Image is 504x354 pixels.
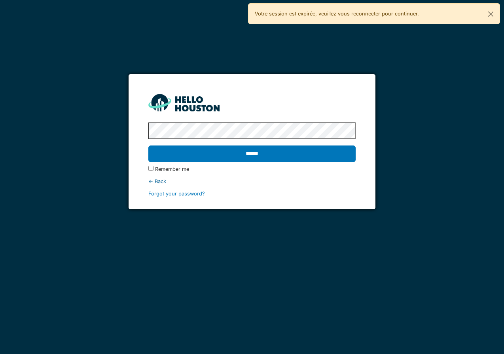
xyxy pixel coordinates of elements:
a: Forgot your password? [148,191,205,197]
div: ← Back [148,178,356,185]
img: HH_line-BYnF2_Hg.png [148,94,220,111]
label: Remember me [155,165,189,173]
button: Close [482,4,500,25]
div: Votre session est expirée, veuillez vous reconnecter pour continuer. [248,3,500,24]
